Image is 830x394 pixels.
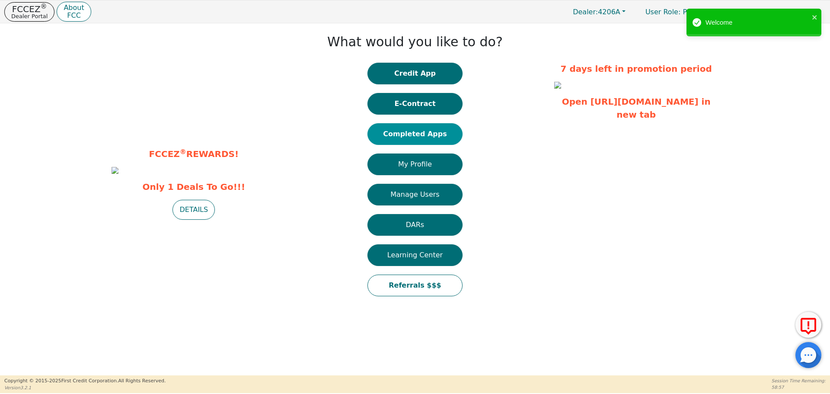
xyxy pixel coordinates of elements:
[4,2,54,22] button: FCCEZ®Dealer Portal
[327,34,503,50] h1: What would you like to do?
[795,312,821,338] button: Report Error to FCC
[573,8,598,16] span: Dealer:
[57,2,91,22] button: AboutFCC
[573,8,620,16] span: 4206A
[637,3,718,20] p: Primary
[705,18,809,28] div: Welcome
[367,93,463,115] button: E-Contract
[367,63,463,84] button: Credit App
[772,378,826,384] p: Session Time Remaining:
[367,154,463,175] button: My Profile
[367,244,463,266] button: Learning Center
[11,13,48,19] p: Dealer Portal
[367,275,463,296] button: Referrals $$$
[180,148,186,156] sup: ®
[41,3,47,10] sup: ®
[564,5,635,19] button: Dealer:4206A
[64,12,84,19] p: FCC
[64,4,84,11] p: About
[4,384,166,391] p: Version 3.2.1
[112,167,118,174] img: 604a75b5-15c3-47ff-be8e-fd5eb7544089
[645,8,680,16] span: User Role :
[367,214,463,236] button: DARs
[4,378,166,385] p: Copyright © 2015- 2025 First Credit Corporation.
[720,5,826,19] button: 4206A:[PERSON_NAME]
[112,180,276,193] span: Only 1 Deals To Go!!!
[812,12,818,22] button: close
[112,147,276,160] p: FCCEZ REWARDS!
[772,384,826,391] p: 58:57
[367,123,463,145] button: Completed Apps
[637,3,718,20] a: User Role: Primary
[11,5,48,13] p: FCCEZ
[562,96,711,120] a: Open [URL][DOMAIN_NAME] in new tab
[172,200,215,220] button: DETAILS
[554,82,561,89] img: 62cdab42-73e9-46f3-98c4-4df8d275930e
[118,378,166,384] span: All Rights Reserved.
[367,184,463,205] button: Manage Users
[554,62,718,75] p: 7 days left in promotion period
